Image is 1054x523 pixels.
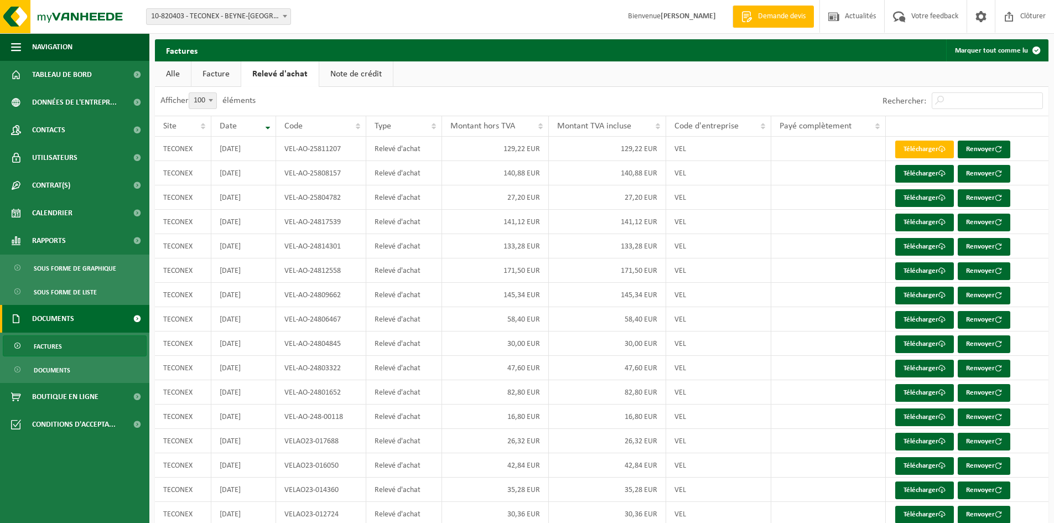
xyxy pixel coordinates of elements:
td: 47,60 EUR [442,356,549,380]
td: VEL-AO-24817539 [276,210,366,234]
td: [DATE] [211,137,276,161]
td: VEL [666,185,771,210]
td: 35,28 EUR [442,478,549,502]
td: Relevé d'achat [366,137,443,161]
td: TECONEX [155,332,211,356]
td: VEL [666,429,771,453]
td: TECONEX [155,137,211,161]
button: Renvoyer [958,311,1010,329]
td: Relevé d'achat [366,161,443,185]
td: TECONEX [155,185,211,210]
span: Données de l'entrepr... [32,89,117,116]
td: Relevé d'achat [366,478,443,502]
td: VEL-AO-25804782 [276,185,366,210]
td: TECONEX [155,283,211,307]
td: 26,32 EUR [549,429,667,453]
td: Relevé d'achat [366,332,443,356]
td: Relevé d'achat [366,185,443,210]
a: Sous forme de liste [3,281,147,302]
td: VEL-AO-24803322 [276,356,366,380]
button: Renvoyer [958,360,1010,377]
td: 42,84 EUR [442,453,549,478]
td: [DATE] [211,380,276,405]
span: Documents [32,305,74,333]
strong: [PERSON_NAME] [661,12,716,20]
button: Renvoyer [958,214,1010,231]
span: 10-820403 - TECONEX - BEYNE-HEUSAY [147,9,290,24]
td: VEL [666,210,771,234]
td: 133,28 EUR [442,234,549,258]
td: Relevé d'achat [366,356,443,380]
a: Télécharger [895,433,954,450]
td: 140,88 EUR [549,161,667,185]
td: VEL [666,380,771,405]
td: 30,00 EUR [442,332,549,356]
td: VEL [666,478,771,502]
a: Télécharger [895,311,954,329]
span: Conditions d'accepta... [32,411,116,438]
td: 42,84 EUR [549,453,667,478]
span: Type [375,122,391,131]
td: VEL [666,307,771,332]
span: Montant TVA incluse [557,122,631,131]
span: Boutique en ligne [32,383,98,411]
td: Relevé d'achat [366,258,443,283]
span: Date [220,122,237,131]
span: Demande devis [755,11,808,22]
span: Contrat(s) [32,172,70,199]
button: Renvoyer [958,433,1010,450]
td: 27,20 EUR [442,185,549,210]
td: 58,40 EUR [549,307,667,332]
td: VEL-AO-24812558 [276,258,366,283]
td: VEL-AO-24801652 [276,380,366,405]
td: VEL-AO-24809662 [276,283,366,307]
td: VELAO23-016050 [276,453,366,478]
td: VEL-AO-24814301 [276,234,366,258]
a: Demande devis [733,6,814,28]
td: TECONEX [155,478,211,502]
button: Renvoyer [958,287,1010,304]
a: Télécharger [895,360,954,377]
td: TECONEX [155,453,211,478]
td: VEL-AO-248-00118 [276,405,366,429]
a: Télécharger [895,262,954,280]
td: Relevé d'achat [366,405,443,429]
td: 27,20 EUR [549,185,667,210]
span: 100 [189,92,217,109]
td: VEL [666,283,771,307]
a: Sous forme de graphique [3,257,147,278]
span: Factures [34,336,62,357]
td: VEL [666,405,771,429]
td: [DATE] [211,478,276,502]
span: Calendrier [32,199,72,227]
td: 30,00 EUR [549,332,667,356]
td: Relevé d'achat [366,307,443,332]
td: TECONEX [155,307,211,332]
td: Relevé d'achat [366,453,443,478]
td: 133,28 EUR [549,234,667,258]
td: TECONEX [155,380,211,405]
td: 145,34 EUR [549,283,667,307]
a: Télécharger [895,384,954,402]
td: VEL [666,356,771,380]
td: VEL [666,453,771,478]
button: Renvoyer [958,481,1010,499]
span: Rapports [32,227,66,255]
button: Renvoyer [958,408,1010,426]
span: Site [163,122,176,131]
button: Renvoyer [958,238,1010,256]
span: Code d'entreprise [674,122,739,131]
a: Télécharger [895,457,954,475]
td: [DATE] [211,234,276,258]
label: Rechercher: [882,97,926,106]
td: 82,80 EUR [442,380,549,405]
span: Montant hors TVA [450,122,515,131]
label: Afficher éléments [160,96,256,105]
td: [DATE] [211,210,276,234]
td: 16,80 EUR [442,405,549,429]
a: Télécharger [895,481,954,499]
td: [DATE] [211,453,276,478]
span: Code [284,122,303,131]
a: Télécharger [895,214,954,231]
span: Navigation [32,33,72,61]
